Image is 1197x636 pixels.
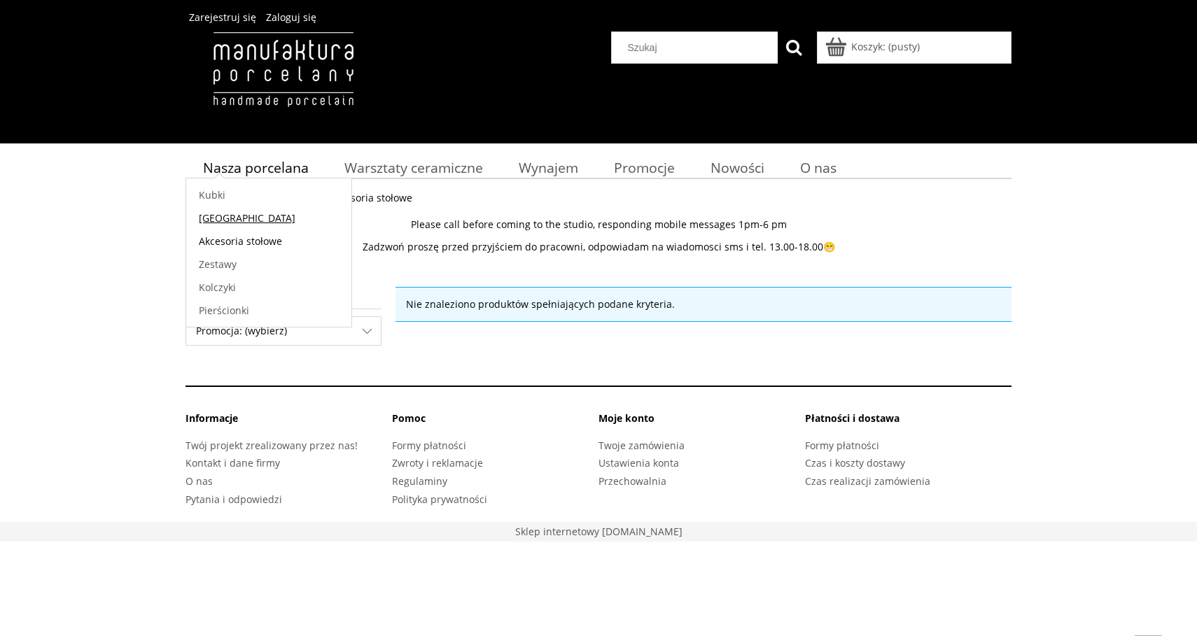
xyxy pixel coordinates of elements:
a: Formy płatności [392,439,466,452]
li: Moje konto [598,411,805,436]
input: Szukaj w sklepie [617,32,778,63]
b: (pusty) [888,40,920,53]
span: Koszyk: [851,40,885,53]
span: Nasza porcelana [203,158,309,177]
p: Nie znaleziono produktów spełniających podane kryteria. [406,298,1001,311]
a: Kontakt i dane firmy [185,456,280,469]
a: Produkty w koszyku 0. Przejdź do koszyka [827,40,920,53]
a: Zaloguj się [266,10,316,24]
a: Nowości [693,154,783,181]
a: Ustawienia konta [598,456,679,469]
a: Czas realizacji zamówienia [805,474,930,488]
li: Płatności i dostawa [805,411,1011,436]
span: Promocje [614,158,675,177]
img: Manufaktura Porcelany [185,31,381,136]
a: Czas i koszty dostawy [805,456,905,469]
span: Wynajem [519,158,578,177]
span: Akcesoria stołowe [329,191,412,204]
div: Filtruj [185,316,381,346]
span: Promocja: (wybierz) [186,317,381,345]
a: Zarejestruj się [189,10,256,24]
p: Please call before coming to the studio, responding mobile messages 1pm-6 pm [185,218,1011,231]
a: Sklep stworzony na platformie Shoper. Przejdź do strony shoper.pl - otwiera się w nowej karcie [515,525,682,538]
a: Pytania i odpowiedzi [185,493,282,506]
li: Pomoc [392,411,598,436]
span: O nas [800,158,836,177]
a: Promocje [596,154,693,181]
a: Twoje zamówienia [598,439,685,452]
a: O nas [185,474,213,488]
a: Przechowalnia [598,474,666,488]
a: Wynajem [501,154,596,181]
p: Zadzwoń proszę przed przyjściem do pracowni, odpowiadam na wiadomosci sms i tel. 13.00-18.00😁 [185,241,1011,253]
span: Nowości [710,158,764,177]
a: Formy płatności [805,439,879,452]
a: Polityka prywatności [392,493,487,506]
a: Zwroty i reklamacje [392,456,483,469]
li: Informacje [185,411,392,436]
a: O nas [783,154,855,181]
span: Warsztaty ceramiczne [344,158,483,177]
a: Nasza porcelana [185,154,327,181]
a: Regulaminy [392,474,447,488]
button: Szukaj [778,31,810,64]
a: Warsztaty ceramiczne [327,154,501,181]
a: Twój projekt zrealizowany przez nas! [185,439,358,452]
